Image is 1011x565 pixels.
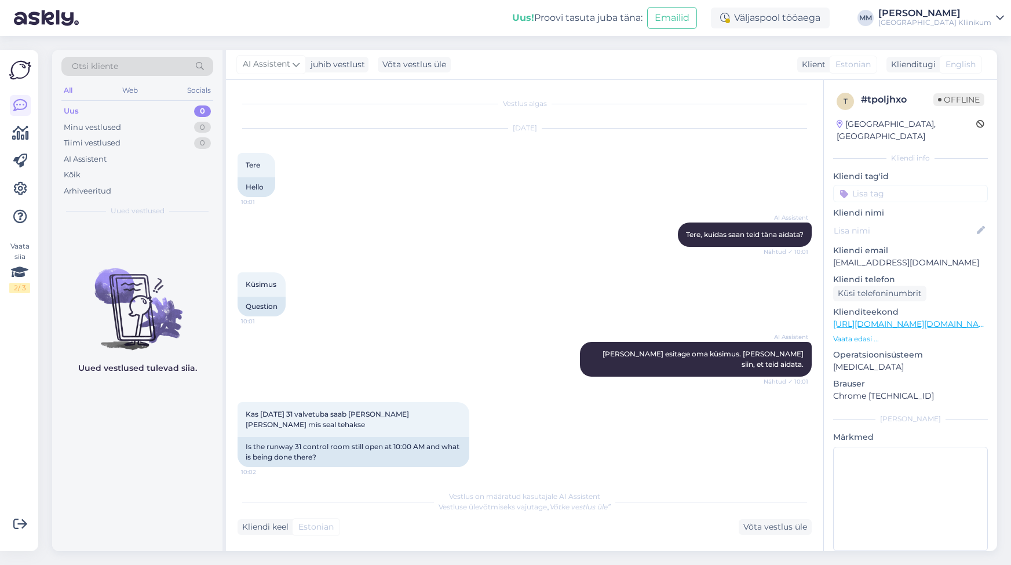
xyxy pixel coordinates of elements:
[238,437,469,467] div: Is the runway 31 control room still open at 10:00 AM and what is being done there?
[833,245,988,257] p: Kliendi email
[246,410,411,429] span: Kas [DATE] 31 valvetuba saab [PERSON_NAME] [PERSON_NAME] mis seal tehakse
[878,9,991,18] div: [PERSON_NAME]
[764,377,808,386] span: Nähtud ✓ 10:01
[833,414,988,424] div: [PERSON_NAME]
[194,137,211,149] div: 0
[241,317,284,326] span: 10:01
[878,18,991,27] div: [GEOGRAPHIC_DATA] Kliinikum
[844,97,848,105] span: t
[861,93,933,107] div: # tpoljhxo
[886,59,936,71] div: Klienditugi
[833,334,988,344] p: Vaata edasi ...
[946,59,976,71] span: English
[238,521,289,533] div: Kliendi keel
[833,431,988,443] p: Märkmed
[837,118,976,143] div: [GEOGRAPHIC_DATA], [GEOGRAPHIC_DATA]
[78,362,197,374] p: Uued vestlused tulevad siia.
[378,57,451,72] div: Võta vestlus üle
[878,9,1004,27] a: [PERSON_NAME][GEOGRAPHIC_DATA] Kliinikum
[246,280,276,289] span: Küsimus
[306,59,365,71] div: juhib vestlust
[238,99,812,109] div: Vestlus algas
[765,333,808,341] span: AI Assistent
[238,177,275,197] div: Hello
[835,59,871,71] span: Estonian
[603,349,805,369] span: [PERSON_NAME] esitage oma küsimus. [PERSON_NAME] siin, et teid aidata.
[833,257,988,269] p: [EMAIL_ADDRESS][DOMAIN_NAME]
[833,349,988,361] p: Operatsioonisüsteem
[833,153,988,163] div: Kliendi info
[243,58,290,71] span: AI Assistent
[61,83,75,98] div: All
[439,502,611,511] span: Vestluse ülevõtmiseks vajutage
[298,521,334,533] span: Estonian
[833,274,988,286] p: Kliendi telefon
[739,519,812,535] div: Võta vestlus üle
[64,154,107,165] div: AI Assistent
[9,59,31,81] img: Askly Logo
[647,7,697,29] button: Emailid
[833,207,988,219] p: Kliendi nimi
[52,247,222,352] img: No chats
[9,283,30,293] div: 2 / 3
[686,230,804,239] span: Tere, kuidas saan teid täna aidata?
[64,122,121,133] div: Minu vestlused
[764,247,808,256] span: Nähtud ✓ 10:01
[833,390,988,402] p: Chrome [TECHNICAL_ID]
[833,286,926,301] div: Küsi telefoninumbrit
[711,8,830,28] div: Väljaspool tööaega
[72,60,118,72] span: Otsi kliente
[194,122,211,133] div: 0
[238,297,286,316] div: Question
[194,105,211,117] div: 0
[449,492,600,501] span: Vestlus on määratud kasutajale AI Assistent
[833,170,988,183] p: Kliendi tag'id
[64,185,111,197] div: Arhiveeritud
[246,161,260,169] span: Tere
[933,93,984,106] span: Offline
[833,319,994,329] a: [URL][DOMAIN_NAME][DOMAIN_NAME]
[64,105,79,117] div: Uus
[512,11,643,25] div: Proovi tasuta juba täna:
[512,12,534,23] b: Uus!
[833,306,988,318] p: Klienditeekond
[833,185,988,202] input: Lisa tag
[111,206,165,216] span: Uued vestlused
[834,224,974,237] input: Lisa nimi
[9,241,30,293] div: Vaata siia
[857,10,874,26] div: MM
[833,378,988,390] p: Brauser
[547,502,611,511] i: „Võtke vestlus üle”
[238,123,812,133] div: [DATE]
[241,198,284,206] span: 10:01
[241,468,284,476] span: 10:02
[120,83,140,98] div: Web
[64,137,121,149] div: Tiimi vestlused
[833,361,988,373] p: [MEDICAL_DATA]
[765,213,808,222] span: AI Assistent
[64,169,81,181] div: Kõik
[797,59,826,71] div: Klient
[185,83,213,98] div: Socials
